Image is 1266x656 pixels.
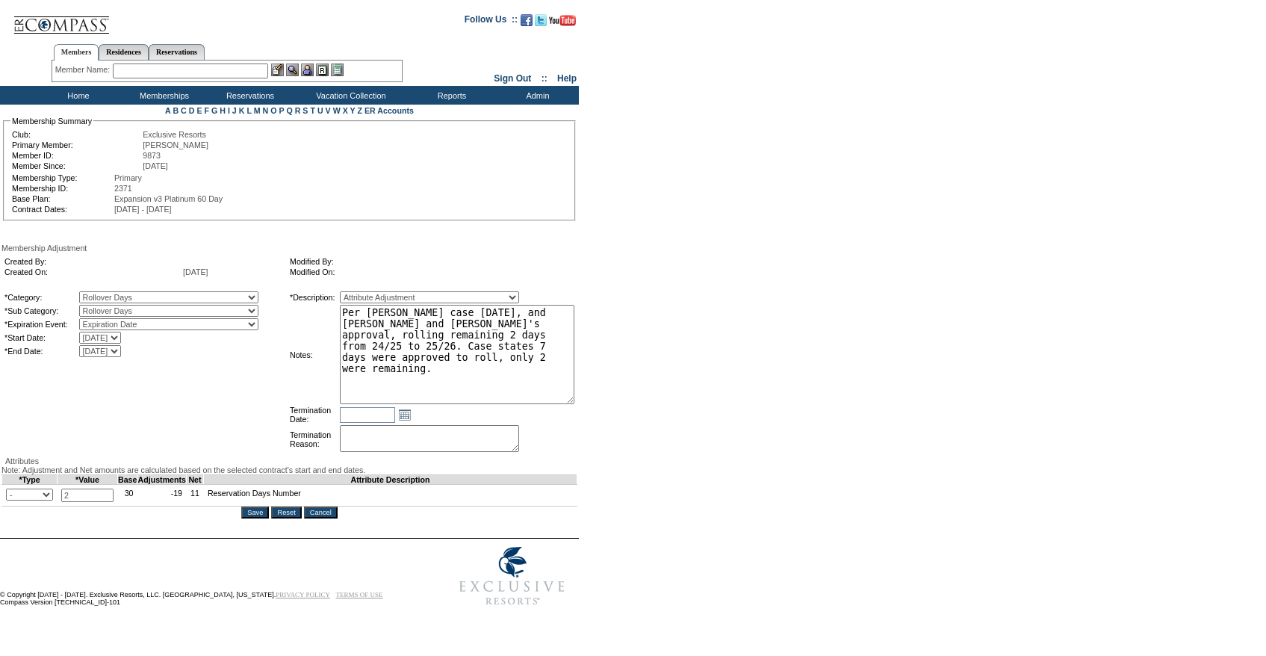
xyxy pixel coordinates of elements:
[290,425,338,454] td: Termination Reason:
[12,173,113,182] td: Membership Type:
[10,117,93,126] legend: Membership Summary
[137,475,187,485] td: Adjustments
[333,106,341,115] a: W
[445,539,579,613] img: Exclusive Resorts
[241,507,269,519] input: Save
[521,19,533,28] a: Become our fan on Facebook
[290,305,338,404] td: Notes:
[4,318,78,330] td: *Expiration Event:
[286,64,299,76] img: View
[183,267,208,276] span: [DATE]
[271,64,284,76] img: b_edit.gif
[310,106,315,115] a: T
[205,86,291,105] td: Reservations
[549,19,576,28] a: Subscribe to our YouTube Channel
[271,507,301,519] input: Reset
[1,244,577,253] div: Membership Adjustment
[12,140,141,149] td: Primary Member:
[118,475,137,485] td: Base
[326,106,331,115] a: V
[290,267,569,276] td: Modified On:
[290,291,338,303] td: *Description:
[521,14,533,26] img: Become our fan on Facebook
[286,106,292,115] a: Q
[118,485,137,507] td: 30
[336,591,383,598] a: TERMS OF USE
[4,332,78,344] td: *Start Date:
[55,64,113,76] div: Member Name:
[114,205,172,214] span: [DATE] - [DATE]
[4,305,78,317] td: *Sub Category:
[263,106,269,115] a: N
[364,106,414,115] a: ER Accounts
[114,194,223,203] span: Expansion v3 Platinum 60 Day
[4,267,181,276] td: Created On:
[143,130,206,139] span: Exclusive Resorts
[343,106,348,115] a: X
[279,106,285,115] a: P
[137,485,187,507] td: -19
[165,106,170,115] a: A
[494,73,531,84] a: Sign Out
[143,140,208,149] span: [PERSON_NAME]
[149,44,205,60] a: Reservations
[187,485,204,507] td: 11
[4,257,181,266] td: Created By:
[535,14,547,26] img: Follow us on Twitter
[535,19,547,28] a: Follow us on Twitter
[220,106,226,115] a: H
[246,106,251,115] a: L
[295,106,301,115] a: R
[270,106,276,115] a: O
[465,13,518,31] td: Follow Us ::
[350,106,356,115] a: Y
[203,475,577,485] td: Attribute Description
[290,257,569,266] td: Modified By:
[4,345,78,357] td: *End Date:
[276,591,330,598] a: PRIVACY POLICY
[189,106,195,115] a: D
[114,184,132,193] span: 2371
[120,86,205,105] td: Memberships
[357,106,362,115] a: Z
[542,73,547,84] span: ::
[557,73,577,84] a: Help
[304,507,338,519] input: Cancel
[254,106,261,115] a: M
[12,194,113,203] td: Base Plan:
[493,86,579,105] td: Admin
[12,130,141,139] td: Club:
[12,184,113,193] td: Membership ID:
[143,151,161,160] span: 9873
[1,457,577,465] div: Attributes
[173,106,179,115] a: B
[232,106,237,115] a: J
[228,106,230,115] a: I
[13,4,110,34] img: Compass Home
[181,106,187,115] a: C
[4,291,78,303] td: *Category:
[204,106,209,115] a: F
[316,64,329,76] img: Reservations
[331,64,344,76] img: b_calculator.gif
[1,465,577,474] div: Note: Adjustment and Net amounts are calculated based on the selected contract's start and end da...
[290,406,338,424] td: Termination Date:
[187,475,204,485] td: Net
[302,106,308,115] a: S
[12,151,141,160] td: Member ID:
[12,205,113,214] td: Contract Dates:
[196,106,202,115] a: E
[203,485,577,507] td: Reservation Days Number
[2,475,58,485] td: *Type
[397,406,413,423] a: Open the calendar popup.
[58,475,118,485] td: *Value
[239,106,245,115] a: K
[549,15,576,26] img: Subscribe to our YouTube Channel
[12,161,141,170] td: Member Since:
[54,44,99,61] a: Members
[407,86,493,105] td: Reports
[114,173,142,182] span: Primary
[34,86,120,105] td: Home
[99,44,149,60] a: Residences
[301,64,314,76] img: Impersonate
